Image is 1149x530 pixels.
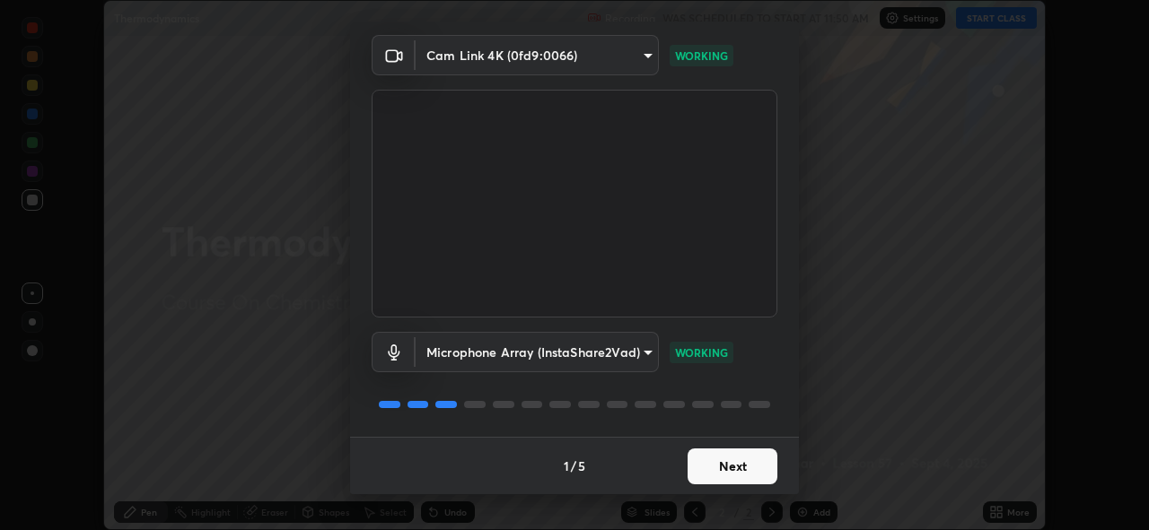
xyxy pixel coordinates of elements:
h4: / [571,456,576,475]
h4: 5 [578,456,585,475]
div: Cam Link 4K (0fd9:0066) [416,35,659,75]
div: Cam Link 4K (0fd9:0066) [416,332,659,372]
h4: 1 [564,456,569,475]
p: WORKING [675,48,728,64]
button: Next [688,448,777,484]
p: WORKING [675,344,728,361]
